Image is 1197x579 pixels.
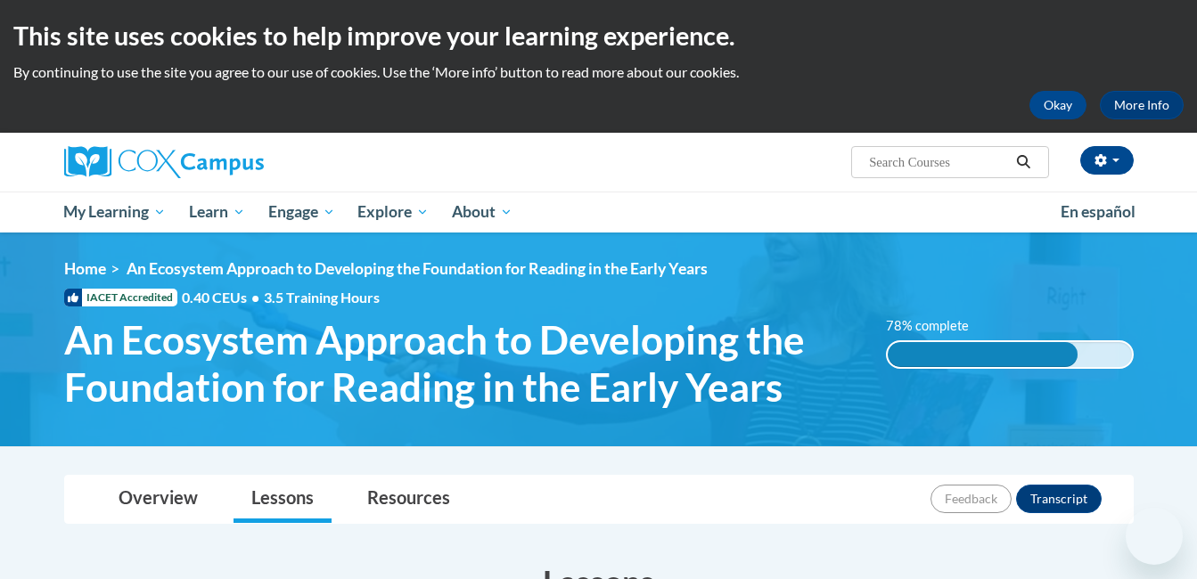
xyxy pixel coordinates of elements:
span: IACET Accredited [64,289,177,306]
span: My Learning [63,201,166,223]
iframe: Button to launch messaging window [1126,508,1183,565]
button: Okay [1029,91,1086,119]
span: • [251,289,259,306]
div: Main menu [37,192,1160,232]
span: An Ecosystem Approach to Developing the Foundation for Reading in the Early Years [127,259,708,278]
span: An Ecosystem Approach to Developing the Foundation for Reading in the Early Years [64,316,860,411]
a: About [440,192,524,232]
a: Resources [349,476,468,523]
a: Home [64,259,106,278]
input: Search Courses [867,151,1010,173]
span: En español [1061,202,1136,221]
a: My Learning [53,192,178,232]
a: Engage [257,192,347,232]
a: More Info [1100,91,1184,119]
label: 78% complete [886,316,988,336]
button: Account Settings [1080,146,1134,175]
span: Explore [357,201,429,223]
span: 0.40 CEUs [182,288,264,307]
a: Overview [101,476,216,523]
a: En español [1049,193,1147,231]
p: By continuing to use the site you agree to our use of cookies. Use the ‘More info’ button to read... [13,62,1184,82]
a: Lessons [234,476,332,523]
img: Cox Campus [64,146,264,178]
span: 3.5 Training Hours [264,289,380,306]
button: Feedback [931,485,1012,513]
a: Cox Campus [64,146,403,178]
h2: This site uses cookies to help improve your learning experience. [13,18,1184,53]
a: Learn [177,192,257,232]
a: Explore [346,192,440,232]
button: Transcript [1016,485,1102,513]
span: Engage [268,201,335,223]
div: 78% complete [888,342,1078,367]
span: Learn [189,201,245,223]
button: Search [1010,151,1037,173]
span: About [452,201,512,223]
